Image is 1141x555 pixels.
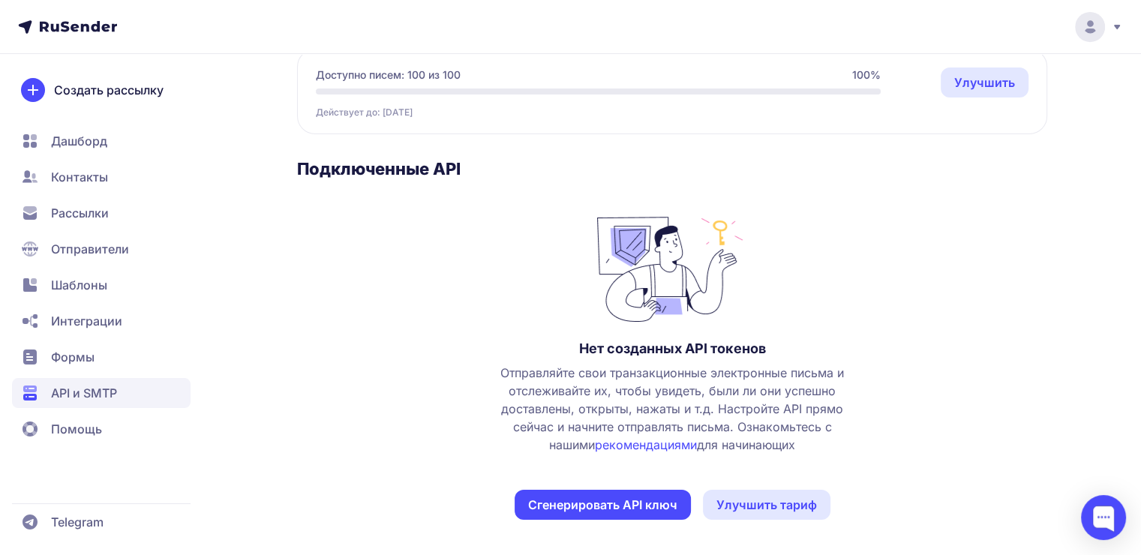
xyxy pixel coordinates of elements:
span: Контакты [51,168,108,186]
span: Отправители [51,240,129,258]
h3: Подключенные API [297,158,1048,179]
span: Помощь [51,420,102,438]
span: 100% [852,67,881,82]
a: рекомендациями [595,437,697,452]
a: Улучшить тариф [703,490,830,520]
span: Создать рассылку [54,81,164,99]
span: API и SMTP [51,384,117,402]
span: Дашборд [51,132,107,150]
a: Telegram [12,507,191,537]
span: Отправляйте свои транзакционные электронные письма и отслеживайте их, чтобы увидеть, были ли они ... [486,364,858,454]
span: Доступно писем: 100 из 100 [316,67,461,82]
span: Рассылки [51,204,109,222]
img: no_photo [597,209,747,322]
span: Действует до: [DATE] [316,106,413,118]
button: Сгенерировать API ключ [515,490,691,520]
span: Шаблоны [51,276,107,294]
span: Интеграции [51,312,122,330]
span: Формы [51,348,95,366]
a: Улучшить [941,67,1028,97]
span: Telegram [51,513,104,531]
h3: Нет созданных API токенов [579,340,766,358]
